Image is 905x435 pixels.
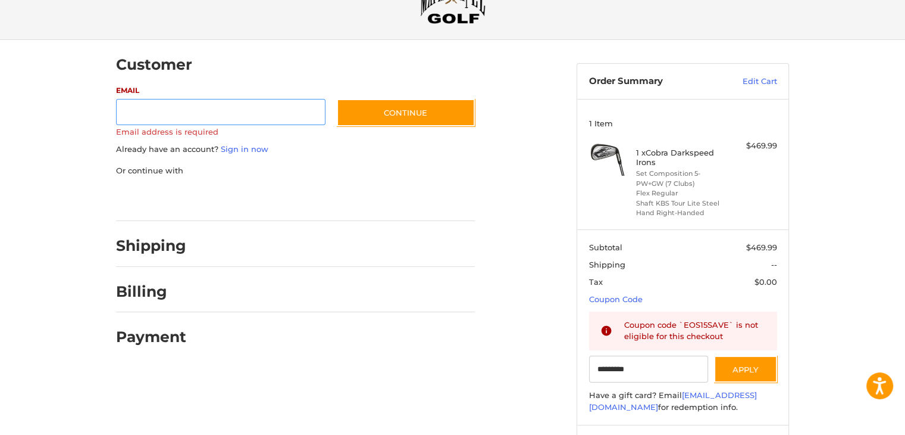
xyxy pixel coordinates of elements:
a: Coupon Code [589,294,643,304]
span: -- [771,260,777,269]
h2: Billing [116,282,186,301]
li: Shaft KBS Tour Lite Steel [636,198,727,209]
h3: 1 Item [589,119,777,128]
h3: Order Summary [589,76,717,88]
a: Edit Cart [717,76,777,88]
label: Email [116,85,325,96]
p: Already have an account? [116,144,475,156]
li: Flex Regular [636,188,727,198]
h2: Shipping [116,237,186,255]
input: Gift Certificate or Coupon Code [589,356,709,383]
label: Email address is required [116,127,325,136]
li: Set Composition 5-PW+GW (7 Clubs) [636,169,727,188]
a: Sign in now [221,144,268,154]
h2: Customer [116,55,192,74]
span: Shipping [589,260,625,269]
div: $469.99 [730,140,777,152]
h4: 1 x Cobra Darkspeed Irons [636,148,727,167]
div: Have a gift card? Email for redemption info. [589,390,777,413]
iframe: PayPal-paylater [213,188,302,210]
span: Tax [589,277,603,287]
span: $0.00 [754,277,777,287]
span: $469.99 [746,243,777,252]
span: Subtotal [589,243,622,252]
a: [EMAIL_ADDRESS][DOMAIN_NAME] [589,390,757,412]
p: Or continue with [116,165,475,177]
iframe: PayPal-venmo [314,188,403,210]
iframe: PayPal-paypal [112,188,202,210]
div: Coupon code `EOS15SAVE` is not eligible for this checkout [624,319,766,343]
li: Hand Right-Handed [636,208,727,218]
button: Apply [714,356,777,383]
button: Continue [337,99,475,126]
h2: Payment [116,328,186,346]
